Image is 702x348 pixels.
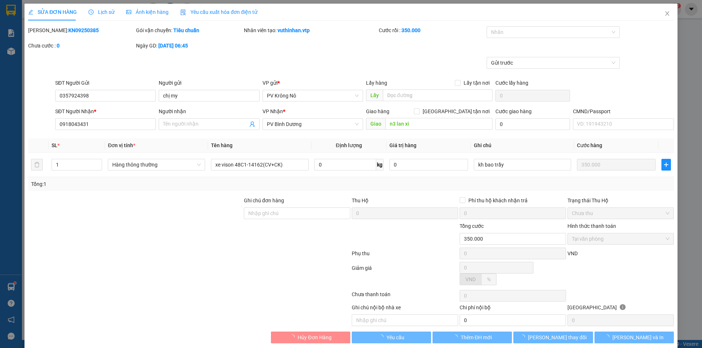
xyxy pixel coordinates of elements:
[263,79,363,87] div: VP gửi
[336,142,362,148] span: Định lượng
[73,27,103,33] span: KN09250385
[25,51,46,55] span: PV Krông Nô
[366,108,389,114] span: Giao hàng
[612,333,664,341] span: [PERSON_NAME] và In
[352,314,458,326] input: Nhập ghi chú
[664,11,670,16] span: close
[495,118,570,130] input: Cước giao hàng
[495,90,570,102] input: Cước lấy hàng
[567,303,674,314] div: [GEOGRAPHIC_DATA]
[298,333,331,341] span: Hủy Đơn Hàng
[572,233,669,244] span: Tại văn phòng
[577,159,656,171] input: 0
[28,9,77,15] span: SỬA ĐƠN HÀNG
[378,334,386,340] span: loading
[662,162,671,168] span: plus
[263,108,283,114] span: VP Nhận
[88,9,94,15] span: clock-circle
[595,332,674,343] button: [PERSON_NAME] và In
[366,118,385,130] span: Giao
[267,119,359,130] span: PV Bình Dương
[7,16,17,35] img: logo
[249,121,255,127] span: user-add
[28,42,135,50] div: Chưa cước :
[453,334,461,340] span: loading
[7,51,15,61] span: Nơi gửi:
[420,107,492,115] span: [GEOGRAPHIC_DATA] tận nơi
[352,198,369,203] span: Thu Hộ
[461,79,492,87] span: Lấy tận nơi
[25,44,85,49] strong: BIÊN NHẬN GỬI HÀNG HOÁ
[211,159,308,171] input: VD: Bàn, Ghế
[159,107,259,115] div: Người nhận
[136,42,242,50] div: Ngày GD:
[55,107,156,115] div: SĐT Người Nhận
[180,9,257,15] span: Yêu cầu xuất hóa đơn điện tử
[244,26,377,34] div: Nhân viên tạo:
[389,142,416,148] span: Giá trị hàng
[244,198,284,203] label: Ghi chú đơn hàng
[433,332,512,343] button: Thêm ĐH mới
[88,9,114,15] span: Lịch sử
[386,333,404,341] span: Yêu cầu
[495,80,528,86] label: Cước lấy hàng
[351,264,459,288] div: Giảm giá
[604,334,612,340] span: loading
[567,223,616,229] label: Hình thức thanh toán
[471,138,574,153] th: Ghi chú
[126,9,131,15] span: picture
[112,159,201,170] span: Hàng thông thường
[520,334,528,340] span: loading
[31,159,43,171] button: delete
[577,142,602,148] span: Cước hàng
[69,33,103,38] span: 06:45:31 [DATE]
[68,27,99,33] b: KN09250385
[56,51,68,61] span: Nơi nhận:
[19,12,59,39] strong: CÔNG TY TNHH [GEOGRAPHIC_DATA] 214 QL13 - P.26 - Q.BÌNH THẠNH - TP HCM 1900888606
[351,249,459,262] div: Phụ thu
[379,26,485,34] div: Cước rồi :
[278,27,310,33] b: vuthinhan.vtp
[401,27,420,33] b: 350.000
[513,332,593,343] button: [PERSON_NAME] thay đổi
[383,89,492,101] input: Dọc đường
[180,9,186,15] img: icon
[567,196,674,204] div: Trạng thái Thu Hộ
[573,107,673,115] div: CMND/Passport
[267,90,359,101] span: PV Krông Nô
[158,43,188,49] b: [DATE] 06:45
[159,79,259,87] div: Người gửi
[55,79,156,87] div: SĐT Người Gửi
[528,333,586,341] span: [PERSON_NAME] thay đổi
[244,207,350,219] input: Ghi chú đơn hàng
[136,26,242,34] div: Gói vận chuyển:
[572,208,669,219] span: Chưa thu
[474,159,571,171] input: Ghi Chú
[52,142,57,148] span: SL
[465,276,476,282] span: VND
[28,9,33,15] span: edit
[173,27,199,33] b: Tiêu chuẩn
[460,223,484,229] span: Tổng cước
[460,303,566,314] div: Chi phí nội bộ
[495,108,532,114] label: Cước giao hàng
[352,332,431,343] button: Yêu cầu
[567,251,578,256] span: VND
[657,4,678,24] button: Close
[461,333,492,341] span: Thêm ĐH mới
[352,303,458,314] div: Ghi chú nội bộ nhà xe
[620,304,626,310] span: info-circle
[211,142,233,148] span: Tên hàng
[290,334,298,340] span: loading
[126,9,169,15] span: Ảnh kiện hàng
[465,196,531,204] span: Phí thu hộ khách nhận trả
[28,26,135,34] div: [PERSON_NAME]:
[487,276,491,282] span: %
[491,57,616,68] span: Gửi trước
[366,89,383,101] span: Lấy
[31,180,271,188] div: Tổng: 1
[376,159,384,171] span: kg
[351,290,459,303] div: Chưa thanh toán
[271,332,350,343] button: Hủy Đơn Hàng
[661,159,671,171] button: plus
